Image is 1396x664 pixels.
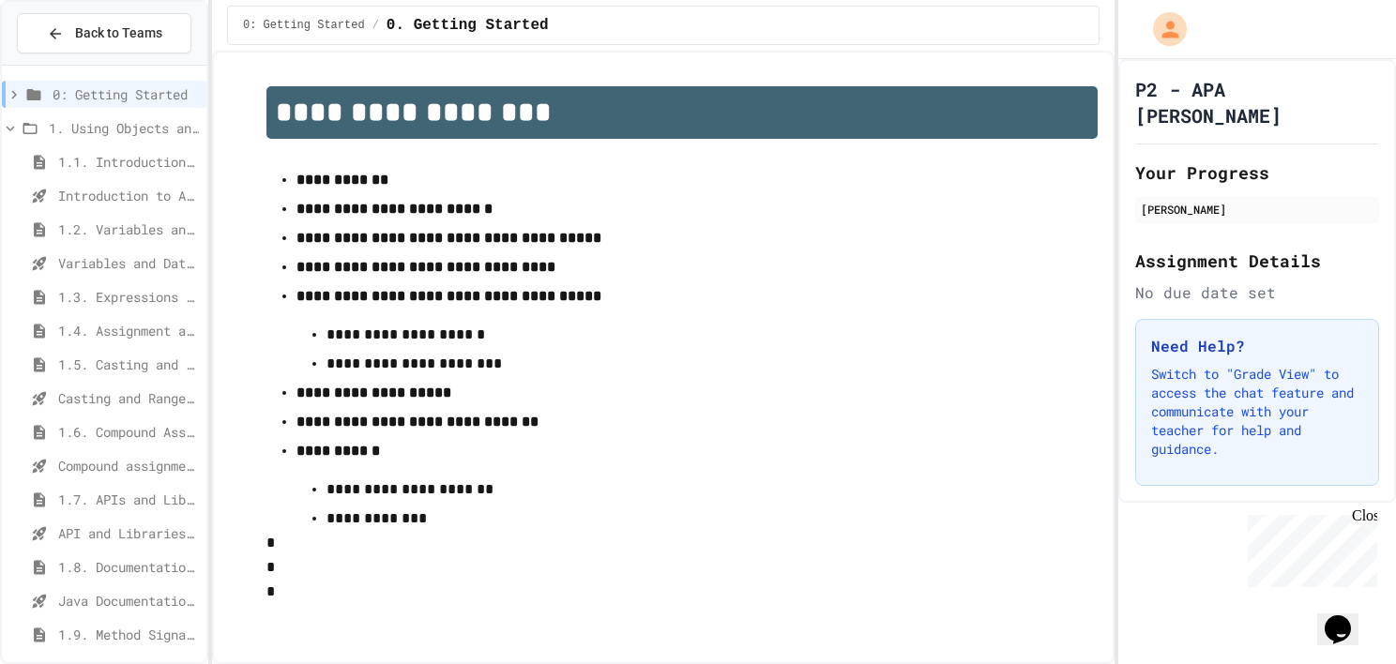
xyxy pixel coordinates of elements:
[1151,335,1363,357] h3: Need Help?
[58,388,199,408] span: Casting and Ranges of variables - Quiz
[1141,201,1373,218] div: [PERSON_NAME]
[58,625,199,644] span: 1.9. Method Signatures
[58,152,199,172] span: 1.1. Introduction to Algorithms, Programming, and Compilers
[58,355,199,374] span: 1.5. Casting and Ranges of Values
[75,23,162,43] span: Back to Teams
[58,219,199,239] span: 1.2. Variables and Data Types
[58,253,199,273] span: Variables and Data Types - Quiz
[1240,507,1377,587] iframe: chat widget
[58,591,199,611] span: Java Documentation with Comments - Topic 1.8
[17,13,191,53] button: Back to Teams
[58,557,199,577] span: 1.8. Documentation with Comments and Preconditions
[1133,8,1191,51] div: My Account
[58,456,199,475] span: Compound assignment operators - Quiz
[53,84,199,104] span: 0: Getting Started
[58,321,199,340] span: 1.4. Assignment and Input
[243,18,365,33] span: 0: Getting Started
[58,523,199,543] span: API and Libraries - Topic 1.7
[58,186,199,205] span: Introduction to Algorithms, Programming, and Compilers
[49,118,199,138] span: 1. Using Objects and Methods
[1151,365,1363,459] p: Switch to "Grade View" to access the chat feature and communicate with your teacher for help and ...
[1135,248,1379,274] h2: Assignment Details
[372,18,379,33] span: /
[58,490,199,509] span: 1.7. APIs and Libraries
[1135,76,1379,128] h1: P2 - APA [PERSON_NAME]
[1317,589,1377,645] iframe: chat widget
[58,287,199,307] span: 1.3. Expressions and Output [New]
[8,8,129,119] div: Chat with us now!Close
[58,422,199,442] span: 1.6. Compound Assignment Operators
[1135,159,1379,186] h2: Your Progress
[387,14,549,37] span: 0. Getting Started
[1135,281,1379,304] div: No due date set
